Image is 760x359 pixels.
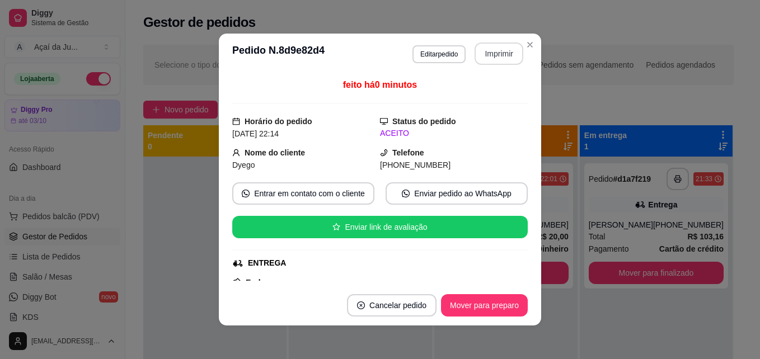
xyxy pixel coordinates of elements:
button: starEnviar link de avaliação [232,216,528,238]
div: ENTREGA [248,257,286,269]
strong: Telefone [392,148,424,157]
button: Editarpedido [412,45,466,63]
strong: Status do pedido [392,117,456,126]
button: Mover para preparo [441,294,528,317]
span: feito há 0 minutos [343,80,417,89]
strong: Horário do pedido [245,117,312,126]
button: Imprimir [475,42,523,65]
button: whats-appEnviar pedido ao WhatsApp [386,182,528,205]
strong: Nome do cliente [245,148,305,157]
span: desktop [380,117,388,125]
span: close-circle [357,301,365,309]
button: whats-appEntrar em contato com o cliente [232,182,374,205]
span: whats-app [402,190,410,197]
span: calendar [232,117,240,125]
span: star [332,223,340,231]
button: Close [521,36,539,54]
strong: Endereço [246,278,282,287]
span: pushpin [232,277,241,286]
button: close-circleCancelar pedido [347,294,437,317]
span: Dyego [232,160,255,169]
h3: Pedido N. 8d9e82d4 [232,42,325,65]
span: phone [380,149,388,157]
span: [PHONE_NUMBER] [380,160,451,169]
span: whats-app [242,190,250,197]
span: [DATE] 22:14 [232,129,279,138]
div: ACEITO [380,127,528,139]
span: user [232,149,240,157]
